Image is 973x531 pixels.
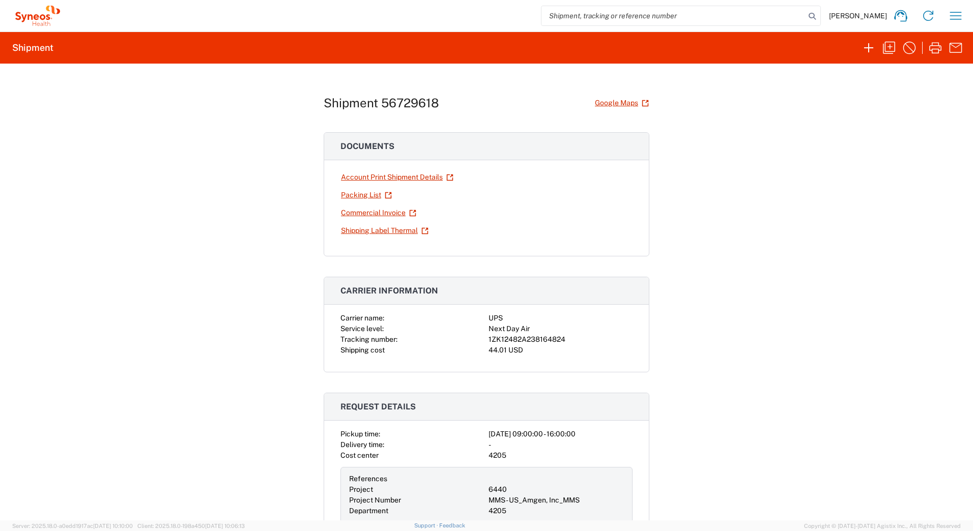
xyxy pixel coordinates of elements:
[12,42,53,54] h2: Shipment
[804,521,961,530] span: Copyright © [DATE]-[DATE] Agistix Inc., All Rights Reserved
[205,523,245,529] span: [DATE] 10:06:13
[340,168,454,186] a: Account Print Shipment Details
[489,506,624,516] div: 4205
[829,11,887,20] span: [PERSON_NAME]
[489,484,624,495] div: 6440
[489,495,624,506] div: MMS - US_Amgen, Inc_MMS
[489,345,633,356] div: 44.01 USD
[324,96,439,110] h1: Shipment 56729618
[414,522,440,528] a: Support
[489,334,633,345] div: 1ZK12482A238164824
[93,523,133,529] span: [DATE] 10:10:00
[489,439,633,450] div: -
[340,141,394,151] span: Documents
[340,430,380,438] span: Pickup time:
[340,222,429,240] a: Shipping Label Thermal
[489,450,633,461] div: 4205
[340,314,384,322] span: Carrier name:
[349,506,484,516] div: Department
[340,286,438,296] span: Carrier information
[340,204,417,222] a: Commercial Invoice
[340,324,384,333] span: Service level:
[340,186,392,204] a: Packing List
[541,6,805,25] input: Shipment, tracking or reference number
[12,523,133,529] span: Server: 2025.18.0-a0edd1917ac
[340,402,416,411] span: Request details
[340,346,385,354] span: Shipping cost
[349,484,484,495] div: Project
[349,495,484,506] div: Project Number
[340,451,379,459] span: Cost center
[340,335,397,343] span: Tracking number:
[137,523,245,529] span: Client: 2025.18.0-198a450
[594,94,649,112] a: Google Maps
[349,475,387,483] span: References
[489,429,633,439] div: [DATE] 09:00:00 - 16:00:00
[489,323,633,334] div: Next Day Air
[340,440,384,449] span: Delivery time:
[489,313,633,323] div: UPS
[439,522,465,528] a: Feedback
